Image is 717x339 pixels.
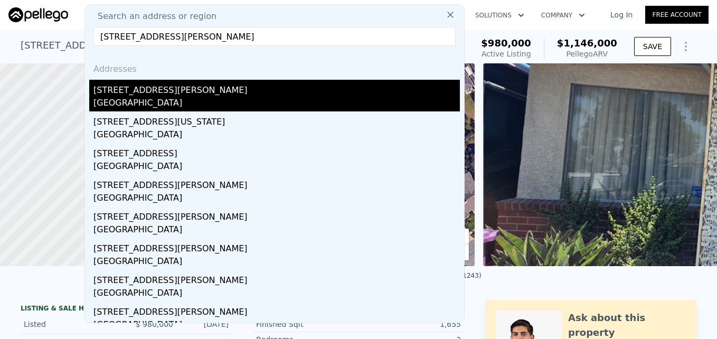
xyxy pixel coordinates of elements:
[93,128,460,143] div: [GEOGRAPHIC_DATA]
[675,36,696,57] button: Show Options
[93,111,460,128] div: [STREET_ADDRESS][US_STATE]
[93,160,460,175] div: [GEOGRAPHIC_DATA]
[8,7,68,22] img: Pellego
[93,287,460,302] div: [GEOGRAPHIC_DATA]
[358,319,461,329] div: 1,655
[634,37,671,56] button: SAVE
[482,50,531,58] span: Active Listing
[93,223,460,238] div: [GEOGRAPHIC_DATA]
[93,302,460,318] div: [STREET_ADDRESS][PERSON_NAME]
[598,10,645,20] a: Log In
[557,49,617,59] div: Pellego ARV
[93,318,460,333] div: [GEOGRAPHIC_DATA]
[557,37,617,49] span: $1,146,000
[93,270,460,287] div: [STREET_ADDRESS][PERSON_NAME]
[136,320,173,328] span: $ 980,000
[481,37,531,49] span: $980,000
[533,6,593,25] button: Company
[467,6,533,25] button: Solutions
[93,27,456,46] input: Enter an address, city, region, neighborhood or zip code
[89,54,460,80] div: Addresses
[21,38,273,53] div: [STREET_ADDRESS] , [GEOGRAPHIC_DATA] , CA 90807
[256,319,358,329] div: Finished Sqft
[93,206,460,223] div: [STREET_ADDRESS][PERSON_NAME]
[93,97,460,111] div: [GEOGRAPHIC_DATA]
[93,238,460,255] div: [STREET_ADDRESS][PERSON_NAME]
[24,319,118,329] div: Listed
[93,192,460,206] div: [GEOGRAPHIC_DATA]
[21,304,232,315] div: LISTING & SALE HISTORY
[89,10,216,23] span: Search an address or region
[93,255,460,270] div: [GEOGRAPHIC_DATA]
[93,80,460,97] div: [STREET_ADDRESS][PERSON_NAME]
[93,143,460,160] div: [STREET_ADDRESS]
[645,6,709,24] a: Free Account
[93,175,460,192] div: [STREET_ADDRESS][PERSON_NAME]
[182,319,229,329] div: [DATE]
